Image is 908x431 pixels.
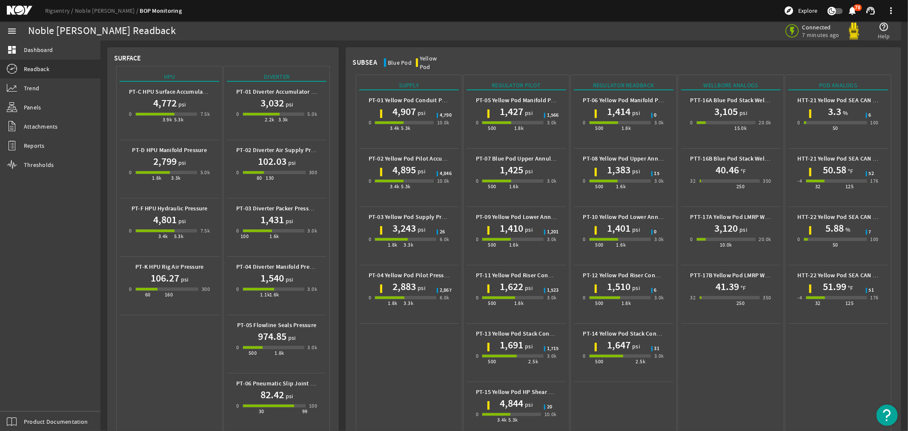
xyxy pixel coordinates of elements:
[798,293,802,302] div: -4
[236,402,239,410] div: 0
[467,81,566,90] div: Regulator Pilot
[388,241,398,249] div: 1.8k
[690,155,815,163] b: PTT-16B Blue Pod Stack Wellbore Temperature
[833,124,838,132] div: 50
[488,241,496,249] div: 500
[802,31,839,39] span: 7 minutes ago
[681,81,781,90] div: Wellbore Analogs
[654,171,660,176] span: 15
[622,299,631,307] div: 1.8k
[871,293,879,302] div: 176
[500,338,523,352] h1: 1,691
[654,288,657,293] span: 6
[369,213,459,221] b: PT-03 Yellow Pod Supply Pressure
[583,330,726,338] b: PT-14 Yellow Pod Stack Connector Regulator Pressure
[547,293,557,302] div: 3.0k
[369,118,371,127] div: 0
[630,342,640,351] span: psi
[529,357,538,366] div: 2.5k
[500,105,523,118] h1: 1,427
[390,182,400,191] div: 3.4k
[261,213,284,227] h1: 1,431
[736,299,745,307] div: 250
[236,204,318,213] b: PT-03 Diverter Packer Pressure
[616,182,626,191] div: 1.6k
[249,349,257,357] div: 500
[596,182,604,191] div: 500
[45,7,75,14] a: Rigsentry
[869,113,871,118] span: 6
[869,230,871,235] span: 7
[739,284,746,292] span: °F
[369,293,371,302] div: 0
[259,407,264,416] div: 30
[622,124,631,132] div: 1.8k
[153,213,177,227] h1: 4,801
[416,109,425,117] span: psi
[844,225,851,234] span: %
[241,232,249,241] div: 100
[24,103,41,112] span: Panels
[284,100,293,109] span: psi
[523,109,533,117] span: psi
[759,118,771,127] div: 20.0k
[869,288,874,293] span: 51
[636,357,646,366] div: 2.5k
[738,109,747,117] span: psi
[763,293,771,302] div: 350
[476,118,478,127] div: 0
[440,171,452,176] span: 4,846
[583,235,586,244] div: 0
[308,343,318,352] div: 3.0k
[876,405,898,426] button: Open Resource Center
[476,388,585,396] b: PT-15 Yellow Pod HP Shear Ram Pressure
[514,124,524,132] div: 1.8k
[690,177,696,185] div: 32
[798,118,800,127] div: 0
[440,230,445,235] span: 26
[476,177,478,185] div: 0
[129,227,132,235] div: 0
[284,217,293,225] span: psi
[476,155,595,163] b: PT-07 Blue Pod Upper Annular Pilot Pressure
[359,81,459,90] div: Supply
[841,109,848,117] span: %
[607,105,630,118] h1: 1,414
[583,155,693,163] b: PT-08 Yellow Pod Upper Annular Pressure
[500,221,523,235] h1: 1,410
[879,22,889,32] mat-icon: help_outline
[583,352,586,360] div: 0
[227,72,327,82] div: Diverter
[236,343,239,352] div: 0
[309,168,317,177] div: 300
[132,146,207,154] b: PT-D HPU Manifold Pressure
[690,235,693,244] div: 0
[784,6,794,16] mat-icon: explore
[236,146,328,154] b: PT-02 Diverter Air Supply Pressure
[369,96,461,104] b: PT-01 Yellow Pod Conduit Pressure
[845,299,854,307] div: 125
[284,275,293,284] span: psi
[269,232,279,241] div: 1.6k
[145,290,151,299] div: 60
[308,227,318,235] div: 3.0k
[583,293,586,302] div: 0
[720,241,732,249] div: 10.0k
[7,45,17,55] mat-icon: dashboard
[392,163,416,177] h1: 4,895
[654,230,657,235] span: 0
[437,177,450,185] div: 10.0k
[616,241,626,249] div: 1.6k
[871,118,879,127] div: 100
[437,118,450,127] div: 10.0k
[257,174,262,182] div: 80
[607,163,630,177] h1: 1,383
[236,379,333,388] b: PT-06 Pneumatic Slip Joint Pressure
[388,299,398,307] div: 1.8k
[151,271,179,285] h1: 106.27
[476,352,478,360] div: 0
[236,227,239,235] div: 0
[129,110,132,118] div: 0
[236,168,239,177] div: 0
[476,330,605,338] b: PT-13 Yellow Pod Stack Connector Pilot Pressure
